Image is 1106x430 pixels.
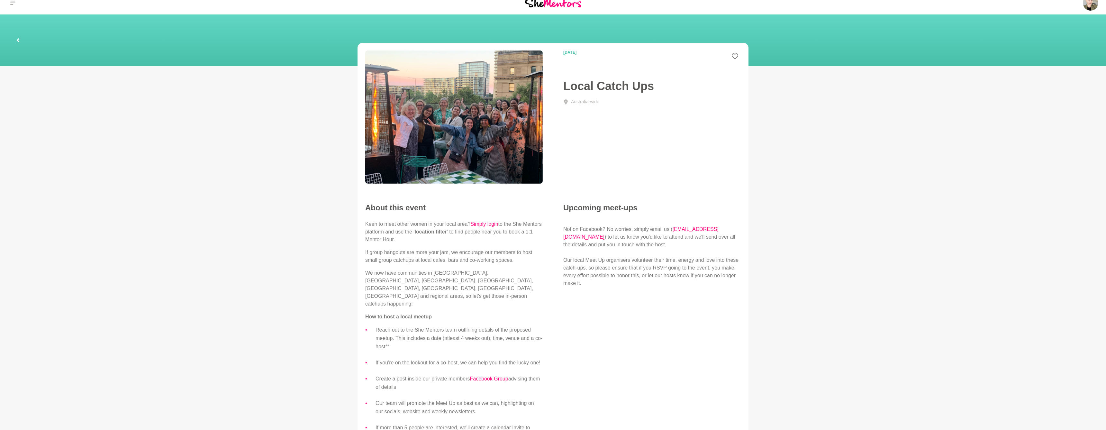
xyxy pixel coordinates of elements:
strong: location filter [414,229,447,234]
a: Simply login [470,221,498,227]
time: [DATE] [563,50,642,54]
p: Keen to meet other women in your local area? to the She Mentors platform and use the ' ' to find ... [365,220,543,243]
strong: How to host a local meetup [365,314,432,319]
li: Our team will promote the Meet Up as best as we can, highlighting on our socials, website and wee... [376,399,543,416]
a: [EMAIL_ADDRESS][DOMAIN_NAME] [563,226,719,240]
h4: Upcoming meet-ups [563,203,741,213]
p: We now have communities in [GEOGRAPHIC_DATA], [GEOGRAPHIC_DATA], [GEOGRAPHIC_DATA], [GEOGRAPHIC_D... [365,269,543,308]
p: If group hangouts are more your jam, we encourage our members to host small group catchups at loc... [365,249,543,264]
h2: About this event [365,203,543,213]
img: She Mentors-local-community-lead-meetups-Australia [365,50,543,184]
li: Reach out to the She Mentors team outlining details of the proposed meetup. This includes a date ... [376,326,543,351]
a: Facebook Group [470,376,508,381]
li: If you're on the lookout for a co-host, we can help you find the lucky one! [376,359,543,367]
li: Create a post inside our private members advising them of details [376,375,543,391]
p: Not on Facebook? No worries, simply email us ( ) to let us know you'd like to attend and we'll se... [563,218,741,287]
div: Australia-wide [571,98,599,105]
h1: Local Catch Ups [563,79,741,93]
